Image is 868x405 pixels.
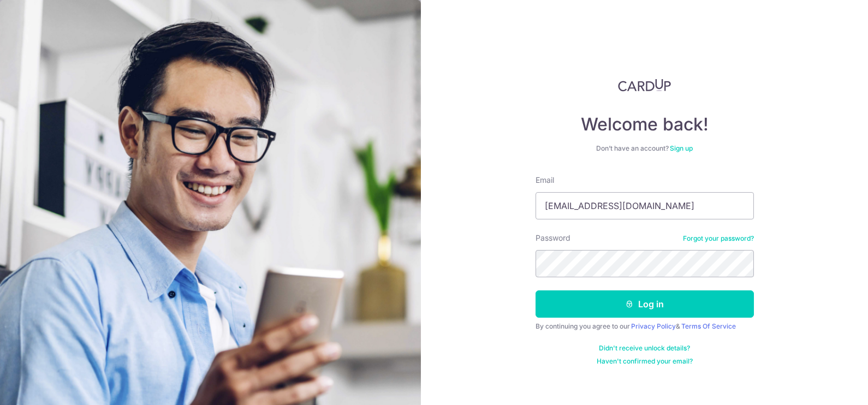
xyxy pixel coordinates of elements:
[536,192,754,219] input: Enter your Email
[536,114,754,135] h4: Welcome back!
[597,357,693,366] a: Haven't confirmed your email?
[536,175,554,186] label: Email
[681,322,736,330] a: Terms Of Service
[599,344,690,353] a: Didn't receive unlock details?
[536,144,754,153] div: Don’t have an account?
[631,322,676,330] a: Privacy Policy
[536,322,754,331] div: By continuing you agree to our &
[536,233,570,243] label: Password
[536,290,754,318] button: Log in
[670,144,693,152] a: Sign up
[618,79,671,92] img: CardUp Logo
[683,234,754,243] a: Forgot your password?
